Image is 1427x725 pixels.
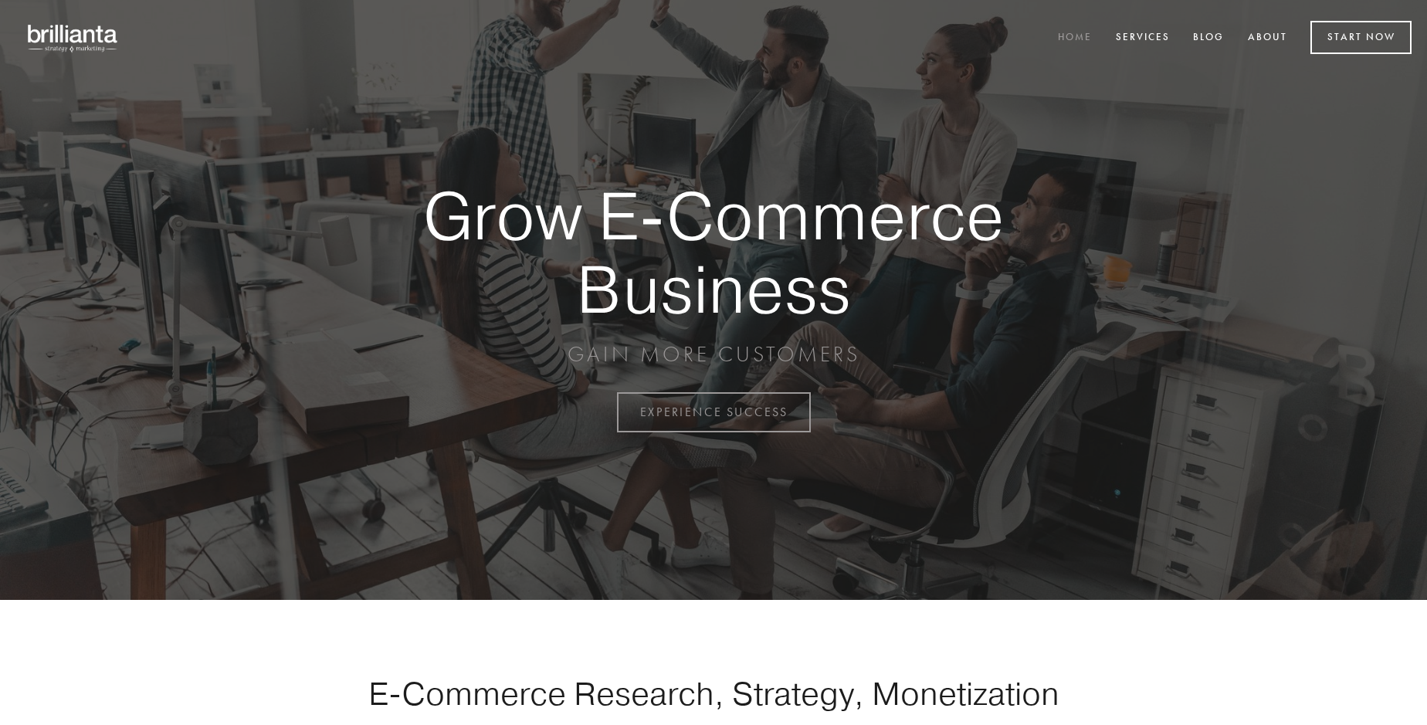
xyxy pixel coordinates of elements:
a: Start Now [1310,21,1412,54]
a: Home [1048,25,1102,51]
a: Services [1106,25,1180,51]
h1: E-Commerce Research, Strategy, Monetization [320,674,1107,713]
img: brillianta - research, strategy, marketing [15,15,131,60]
strong: Grow E-Commerce Business [369,179,1058,325]
a: EXPERIENCE SUCCESS [617,392,811,432]
p: GAIN MORE CUSTOMERS [369,340,1058,368]
a: Blog [1183,25,1234,51]
a: About [1238,25,1297,51]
